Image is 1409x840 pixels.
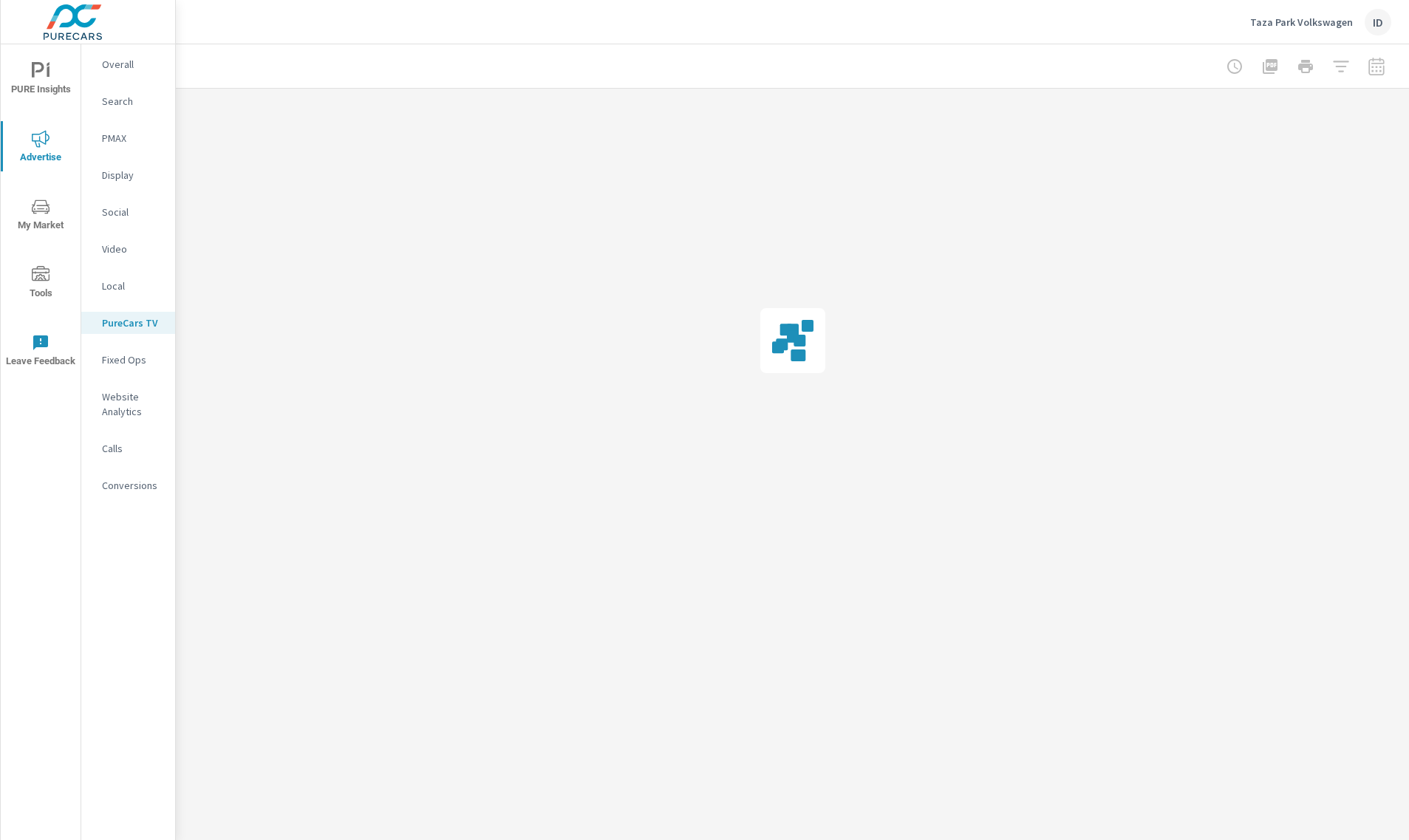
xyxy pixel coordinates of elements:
p: Display [102,168,163,182]
span: Leave Feedback [5,334,76,370]
div: Website Analytics [81,386,175,423]
p: Video [102,242,163,256]
p: Website Analytics [102,389,163,419]
div: Conversions [81,474,175,496]
span: Advertise [5,130,76,166]
p: Conversions [102,478,163,493]
div: PMAX [81,127,175,149]
span: PURE Insights [5,62,76,98]
div: Display [81,164,175,186]
div: Local [81,275,175,297]
p: Search [102,94,163,109]
div: Search [81,90,175,112]
p: Taza Park Volkswagen [1250,16,1353,29]
div: Calls [81,437,175,460]
span: My Market [5,198,76,234]
span: Tools [5,266,76,302]
p: PureCars TV [102,315,163,330]
p: Local [102,279,163,293]
p: PMAX [102,131,163,146]
p: Fixed Ops [102,352,163,367]
p: Calls [102,441,163,456]
div: nav menu [1,44,81,384]
div: Social [81,201,175,223]
div: ID [1365,9,1391,35]
div: Video [81,238,175,260]
p: Social [102,205,163,219]
div: Fixed Ops [81,349,175,371]
div: PureCars TV [81,312,175,334]
div: Overall [81,53,175,75]
p: Overall [102,57,163,72]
